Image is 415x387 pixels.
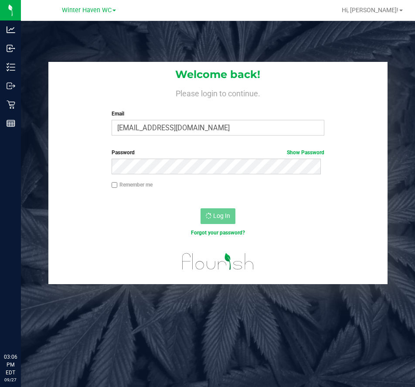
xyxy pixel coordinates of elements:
[201,208,235,224] button: Log In
[191,230,245,236] a: Forgot your password?
[287,149,324,156] a: Show Password
[48,87,388,98] h4: Please login to continue.
[48,69,388,80] h1: Welcome back!
[176,246,261,277] img: flourish_logo.svg
[112,181,153,189] label: Remember me
[112,182,118,188] input: Remember me
[4,353,17,377] p: 03:06 PM EDT
[7,63,15,71] inline-svg: Inventory
[62,7,112,14] span: Winter Haven WC
[7,119,15,128] inline-svg: Reports
[213,212,230,219] span: Log In
[7,81,15,90] inline-svg: Outbound
[112,149,135,156] span: Password
[7,100,15,109] inline-svg: Retail
[342,7,398,14] span: Hi, [PERSON_NAME]!
[112,110,325,118] label: Email
[7,44,15,53] inline-svg: Inbound
[7,25,15,34] inline-svg: Analytics
[4,377,17,383] p: 09/27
